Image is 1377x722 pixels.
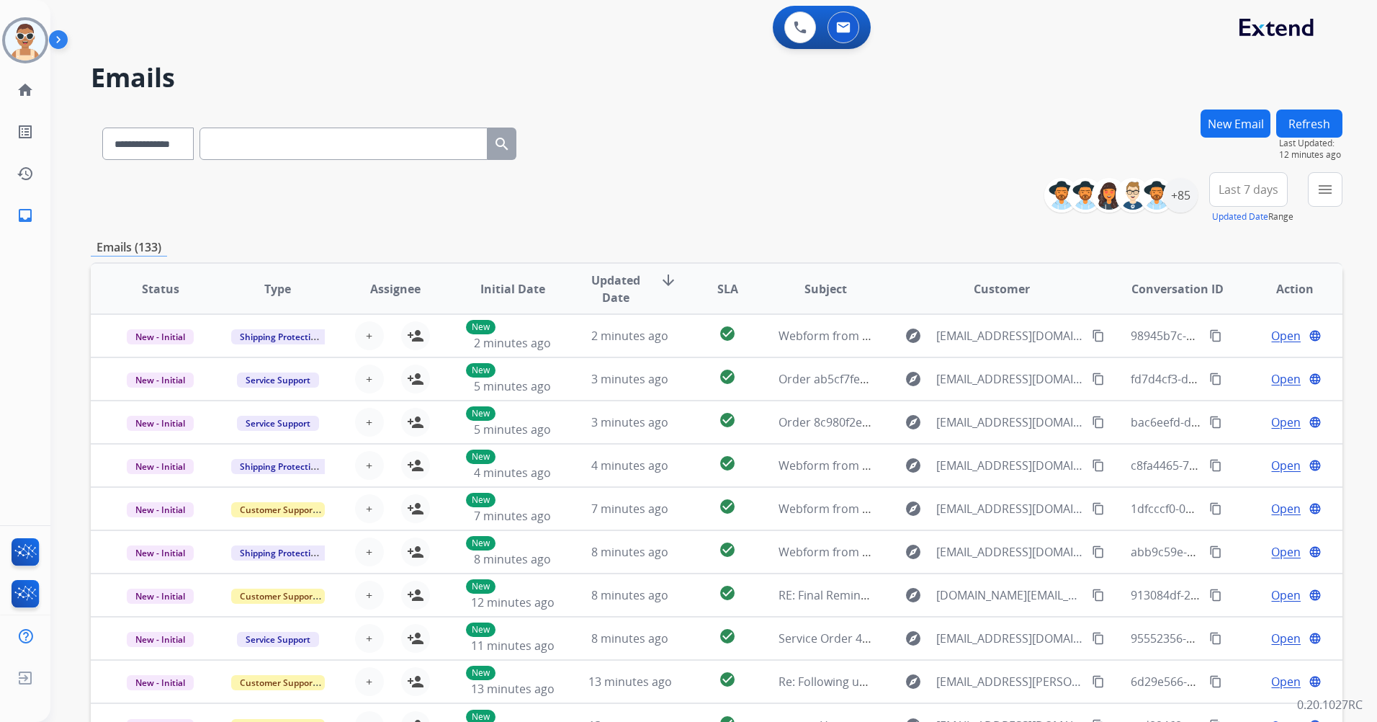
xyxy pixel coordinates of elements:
[466,450,495,464] p: New
[779,587,1149,603] span: RE: Final Reminder! Send in your product to proceed with your claim
[407,543,424,561] mat-icon: person_add
[905,457,922,474] mat-icon: explore
[127,329,194,344] span: New - Initial
[1209,675,1222,688] mat-icon: content_copy
[1225,264,1342,314] th: Action
[1131,501,1346,517] span: 1dfcccf0-00ae-43ac-82de-3892b311257a
[493,135,511,153] mat-icon: search
[264,280,291,298] span: Type
[1131,371,1349,387] span: fd7d4cf3-d18c-4651-8a40-b1a3040be717
[1279,149,1342,161] span: 12 minutes ago
[1092,502,1105,515] mat-icon: content_copy
[127,632,194,647] span: New - Initial
[231,589,325,604] span: Customer Support
[1271,414,1301,431] span: Open
[905,587,922,604] mat-icon: explore
[905,370,922,388] mat-icon: explore
[407,673,424,690] mat-icon: person_add
[366,457,372,474] span: +
[1209,545,1222,558] mat-icon: content_copy
[1092,675,1105,688] mat-icon: content_copy
[1131,630,1351,646] span: 95552356-d371-4a38-8d7a-9c322660b5f0
[17,81,34,99] mat-icon: home
[1131,674,1346,690] span: 6d29e566-83bd-4a8e-82f2-15fbfac2abc0
[1309,416,1322,429] mat-icon: language
[1131,458,1350,473] span: c8fa4465-7edf-469b-90b7-d2ba576d2026
[1209,172,1288,207] button: Last 7 days
[366,327,372,344] span: +
[355,408,384,437] button: +
[407,414,424,431] mat-icon: person_add
[366,414,372,431] span: +
[1209,459,1222,472] mat-icon: content_copy
[1209,589,1222,602] mat-icon: content_copy
[719,541,736,558] mat-icon: check_circle
[407,630,424,647] mat-icon: person_add
[591,587,668,603] span: 8 minutes ago
[936,327,1084,344] span: [EMAIL_ADDRESS][DOMAIN_NAME]
[1131,414,1345,430] span: bac6eefd-d105-4bc3-9f66-2e508ccf673b
[1271,457,1301,474] span: Open
[471,594,555,610] span: 12 minutes ago
[474,335,551,351] span: 2 minutes ago
[591,458,668,473] span: 4 minutes ago
[719,498,736,515] mat-icon: check_circle
[719,368,736,385] mat-icon: check_circle
[591,630,668,646] span: 8 minutes ago
[719,325,736,342] mat-icon: check_circle
[1131,587,1348,603] span: 913084df-2431-43da-9e44-00af95e37d1c
[466,536,495,551] p: New
[17,165,34,182] mat-icon: history
[127,502,194,517] span: New - Initial
[1209,632,1222,645] mat-icon: content_copy
[1271,327,1301,344] span: Open
[231,329,330,344] span: Shipping Protection
[466,406,495,421] p: New
[936,370,1084,388] span: [EMAIL_ADDRESS][DOMAIN_NAME]
[905,327,922,344] mat-icon: explore
[1212,211,1268,223] button: Updated Date
[474,508,551,524] span: 7 minutes ago
[779,501,1105,517] span: Webform from [EMAIL_ADDRESS][DOMAIN_NAME] on [DATE]
[466,320,495,334] p: New
[1297,696,1363,713] p: 0.20.1027RC
[1271,673,1301,690] span: Open
[355,365,384,393] button: +
[591,501,668,517] span: 7 minutes ago
[591,371,668,387] span: 3 minutes ago
[591,414,668,430] span: 3 minutes ago
[17,207,34,224] mat-icon: inbox
[719,411,736,429] mat-icon: check_circle
[127,589,194,604] span: New - Initial
[142,280,179,298] span: Status
[1092,459,1105,472] mat-icon: content_copy
[660,272,677,289] mat-icon: arrow_downward
[1131,280,1224,298] span: Conversation ID
[936,630,1084,647] span: [EMAIL_ADDRESS][DOMAIN_NAME]
[936,543,1084,561] span: [EMAIL_ADDRESS][DOMAIN_NAME]
[1092,589,1105,602] mat-icon: content_copy
[905,673,922,690] mat-icon: explore
[466,666,495,680] p: New
[779,544,1105,560] span: Webform from [EMAIL_ADDRESS][DOMAIN_NAME] on [DATE]
[1163,178,1198,213] div: +85
[1201,110,1270,138] button: New Email
[366,500,372,517] span: +
[237,373,319,388] span: Service Support
[91,63,1342,92] h2: Emails
[1309,329,1322,342] mat-icon: language
[474,465,551,481] span: 4 minutes ago
[127,675,194,690] span: New - Initial
[1131,328,1356,344] span: 98945b7c-327a-4d68-b1ab-a00a9be92cbb
[1317,181,1334,198] mat-icon: menu
[1271,587,1301,604] span: Open
[355,581,384,610] button: +
[1092,545,1105,558] mat-icon: content_copy
[1209,416,1222,429] mat-icon: content_copy
[407,587,424,604] mat-icon: person_add
[1092,632,1105,645] mat-icon: content_copy
[779,674,970,690] span: Re: Following up: Your Extend claim
[588,674,672,690] span: 13 minutes ago
[1309,675,1322,688] mat-icon: language
[127,373,194,388] span: New - Initial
